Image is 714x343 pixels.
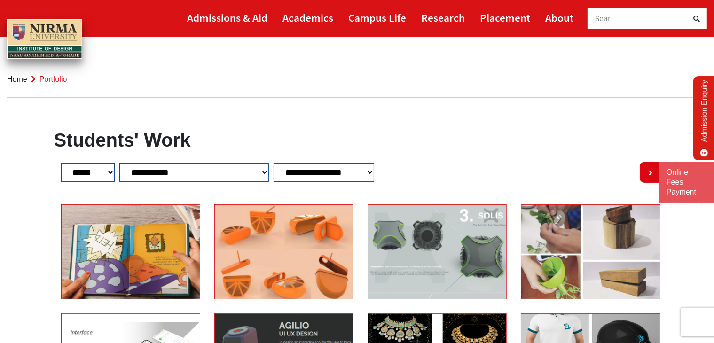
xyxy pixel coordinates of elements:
[7,61,707,98] nav: breadcrumb
[215,205,353,299] img: Shriya Jain
[54,129,660,151] h1: Students' Work
[7,75,27,83] a: Home
[7,19,82,59] img: main_logo
[39,75,67,83] span: Portfolio
[348,7,406,28] a: Campus Life
[595,13,611,23] span: Sear
[480,7,530,28] a: Placement
[545,7,573,28] a: About
[282,7,333,28] a: Academics
[667,168,707,197] a: Online Fees Payment
[521,205,659,299] img: Hetavi Nakum
[421,7,465,28] a: Research
[368,205,506,299] img: Devarsh Patel
[187,7,267,28] a: Admissions & Aid
[62,205,200,299] img: Saee Kerkar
